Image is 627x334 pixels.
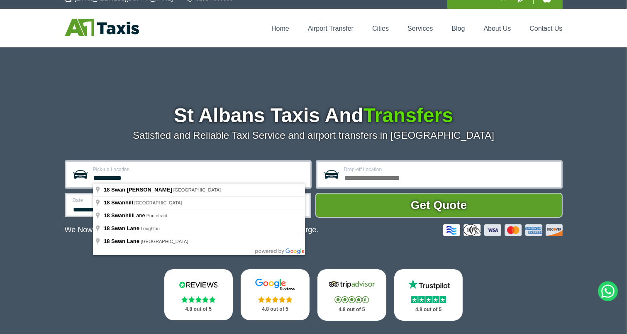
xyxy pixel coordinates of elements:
h1: St Albans Taxis And [65,106,563,125]
span: [GEOGRAPHIC_DATA] [173,187,221,192]
a: Cities [372,25,389,32]
button: Get Quote [315,193,563,218]
p: 4.8 out of 5 [327,305,377,315]
span: 18 [104,199,110,206]
label: Pick-up Location [93,167,305,172]
img: Reviews.io [173,278,223,291]
p: We Now Accept Card & Contactless Payment In [65,226,319,234]
a: Blog [451,25,465,32]
img: Tripadvisor [327,278,377,291]
span: Lane [104,212,146,219]
span: [GEOGRAPHIC_DATA] [134,200,182,205]
img: Stars [258,296,293,303]
span: Swanhill [111,199,133,206]
img: Stars [334,296,369,303]
label: Drop-off Location [344,167,556,172]
img: Stars [411,296,446,303]
span: 18 [104,238,110,244]
img: Trustpilot [404,278,454,291]
span: Loughton [141,226,160,231]
span: [GEOGRAPHIC_DATA] [141,239,188,244]
a: Reviews.io Stars 4.8 out of 5 [164,269,233,320]
a: Services [407,25,433,32]
p: Satisfied and Reliable Taxi Service and airport transfers in [GEOGRAPHIC_DATA] [65,130,563,141]
span: Swanhill [111,212,133,219]
a: Home [271,25,289,32]
img: Google [250,278,300,291]
span: Swan [PERSON_NAME] [111,187,172,193]
a: Airport Transfer [308,25,354,32]
span: Swan Lane [111,225,139,231]
a: About Us [484,25,511,32]
p: 4.8 out of 5 [250,304,300,314]
a: Google Stars 4.8 out of 5 [241,269,310,320]
span: Transfers [364,104,453,126]
a: Trustpilot Stars 4.8 out of 5 [394,269,463,321]
a: Tripadvisor Stars 4.8 out of 5 [317,269,386,321]
img: Credit And Debit Cards [443,224,563,236]
p: 4.8 out of 5 [403,305,454,315]
img: A1 Taxis St Albans LTD [65,19,139,36]
span: 18 [104,187,110,193]
label: Date [73,198,179,203]
span: Swan Lane [111,238,139,244]
img: Stars [181,296,216,303]
p: 4.8 out of 5 [173,304,224,314]
span: 18 [104,212,110,219]
a: Contact Us [529,25,562,32]
span: Pontefract [146,213,167,218]
span: 18 [104,225,110,231]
